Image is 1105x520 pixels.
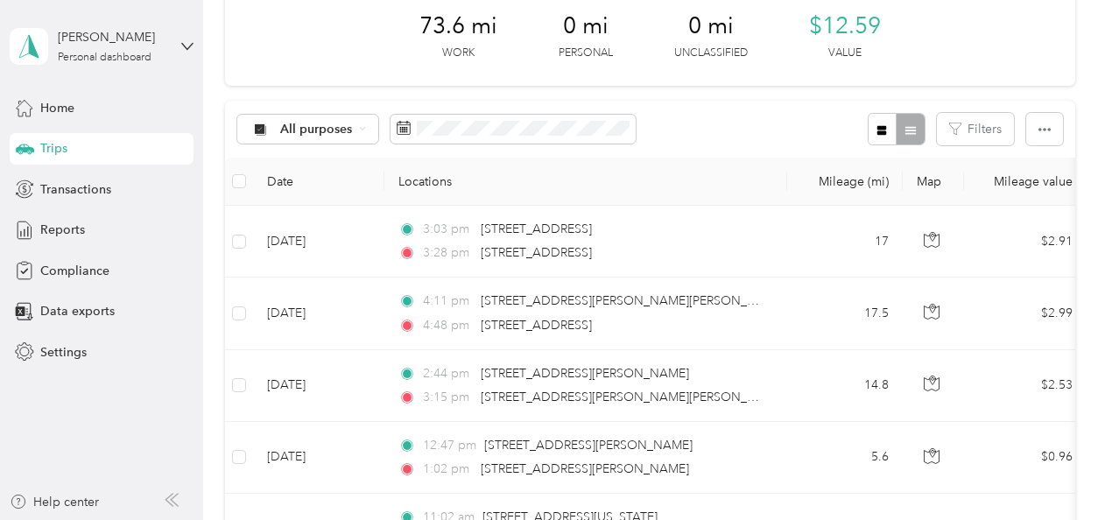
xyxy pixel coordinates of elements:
[787,206,903,278] td: 17
[280,123,353,136] span: All purposes
[559,46,613,61] p: Personal
[253,158,384,206] th: Date
[58,28,167,46] div: [PERSON_NAME]
[58,53,151,63] div: Personal dashboard
[253,422,384,494] td: [DATE]
[253,350,384,422] td: [DATE]
[964,350,1087,422] td: $2.53
[809,12,881,40] span: $12.59
[40,139,67,158] span: Trips
[423,292,473,311] span: 4:11 pm
[423,460,473,479] span: 1:02 pm
[964,422,1087,494] td: $0.96
[423,436,476,455] span: 12:47 pm
[253,278,384,349] td: [DATE]
[688,12,734,40] span: 0 mi
[481,245,592,260] span: [STREET_ADDRESS]
[964,206,1087,278] td: $2.91
[40,99,74,117] span: Home
[40,221,85,239] span: Reports
[787,422,903,494] td: 5.6
[481,390,786,404] span: [STREET_ADDRESS][PERSON_NAME][PERSON_NAME]
[903,158,964,206] th: Map
[40,180,111,199] span: Transactions
[419,12,497,40] span: 73.6 mi
[40,262,109,280] span: Compliance
[423,388,473,407] span: 3:15 pm
[423,243,473,263] span: 3:28 pm
[423,316,473,335] span: 4:48 pm
[787,158,903,206] th: Mileage (mi)
[10,493,99,511] button: Help center
[253,206,384,278] td: [DATE]
[674,46,748,61] p: Unclassified
[484,438,693,453] span: [STREET_ADDRESS][PERSON_NAME]
[937,113,1014,145] button: Filters
[563,12,609,40] span: 0 mi
[423,364,473,383] span: 2:44 pm
[442,46,475,61] p: Work
[787,350,903,422] td: 14.8
[40,302,115,320] span: Data exports
[384,158,787,206] th: Locations
[423,220,473,239] span: 3:03 pm
[964,158,1087,206] th: Mileage value
[787,278,903,349] td: 17.5
[481,318,592,333] span: [STREET_ADDRESS]
[481,293,786,308] span: [STREET_ADDRESS][PERSON_NAME][PERSON_NAME]
[1007,422,1105,520] iframe: Everlance-gr Chat Button Frame
[481,221,592,236] span: [STREET_ADDRESS]
[828,46,862,61] p: Value
[481,461,689,476] span: [STREET_ADDRESS][PERSON_NAME]
[40,343,87,362] span: Settings
[964,278,1087,349] td: $2.99
[481,366,689,381] span: [STREET_ADDRESS][PERSON_NAME]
